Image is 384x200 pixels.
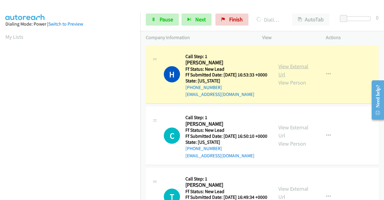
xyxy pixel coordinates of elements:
h1: C [164,128,180,144]
h5: State: [US_STATE] [185,78,267,84]
h5: Call Step: 1 [185,115,267,121]
iframe: Resource Center [367,76,384,124]
h5: Ff Status: New Lead [185,189,267,195]
h2: [PERSON_NAME] [185,182,265,189]
a: Finish [215,14,248,26]
button: AutoTab [292,14,329,26]
p: Actions [326,34,379,41]
p: Dialing [PERSON_NAME] [256,16,281,24]
a: View External Url [278,124,308,139]
h5: Ff Submitted Date: [DATE] 16:50:10 +0000 [185,133,267,139]
h2: [PERSON_NAME] [185,59,265,66]
a: Switch to Preview [48,21,83,27]
span: Pause [160,16,173,23]
span: Next [195,16,206,23]
h5: Ff Submitted Date: [DATE] 16:53:33 +0000 [185,72,267,78]
h5: Ff Status: New Lead [185,66,267,72]
a: [PHONE_NUMBER] [185,146,222,151]
a: [PHONE_NUMBER] [185,85,222,90]
h5: Call Step: 1 [185,176,267,182]
div: Dialing Mode: Power | [5,20,135,28]
span: Finish [229,16,243,23]
a: [EMAIL_ADDRESS][DOMAIN_NAME] [185,91,254,97]
a: View Person [278,140,306,147]
p: Company Information [146,34,251,41]
h5: Call Step: 1 [185,54,267,60]
p: View [262,34,315,41]
h2: [PERSON_NAME] [185,121,265,128]
a: View External Url [278,63,308,78]
div: The call is yet to be attempted [164,128,180,144]
button: Next [181,14,211,26]
h5: State: [US_STATE] [185,139,267,145]
div: 0 [376,14,379,22]
a: Pause [146,14,179,26]
a: View Person [278,79,306,86]
div: Delay between calls (in seconds) [343,16,370,21]
a: [EMAIL_ADDRESS][DOMAIN_NAME] [185,153,254,158]
h5: Ff Status: New Lead [185,127,267,133]
a: My Lists [5,33,23,40]
h1: H [164,66,180,82]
